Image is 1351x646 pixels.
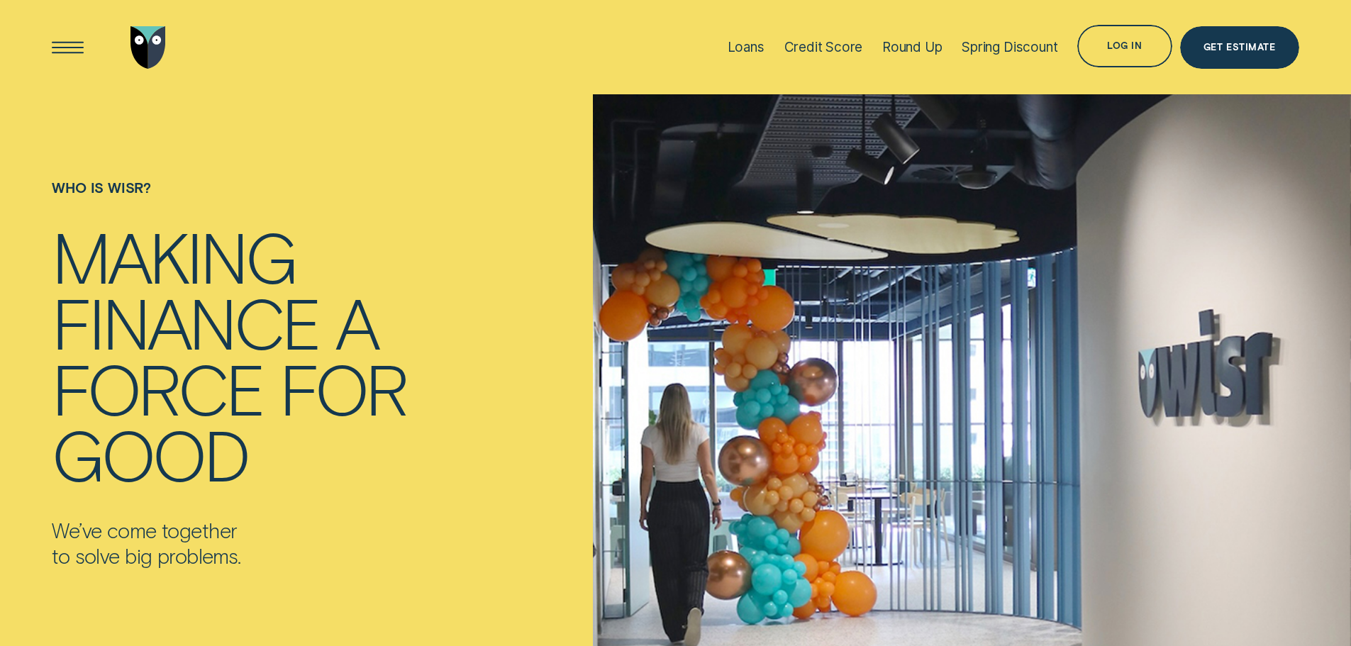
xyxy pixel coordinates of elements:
div: Spring Discount [962,39,1057,55]
div: Credit Score [784,39,863,55]
div: finance [52,289,319,355]
div: Loans [728,39,765,55]
p: We’ve come together to solve big problems. [52,518,406,569]
img: Wisr [130,26,166,69]
a: Get Estimate [1180,26,1299,69]
div: Round Up [882,39,943,55]
button: Log in [1077,25,1172,67]
div: a [335,289,378,355]
h4: Making finance a force for good [52,223,406,486]
div: good [52,421,248,486]
button: Open Menu [47,26,89,69]
div: for [279,355,406,421]
div: force [52,355,263,421]
h1: Who is Wisr? [52,179,406,223]
div: Making [52,223,295,289]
